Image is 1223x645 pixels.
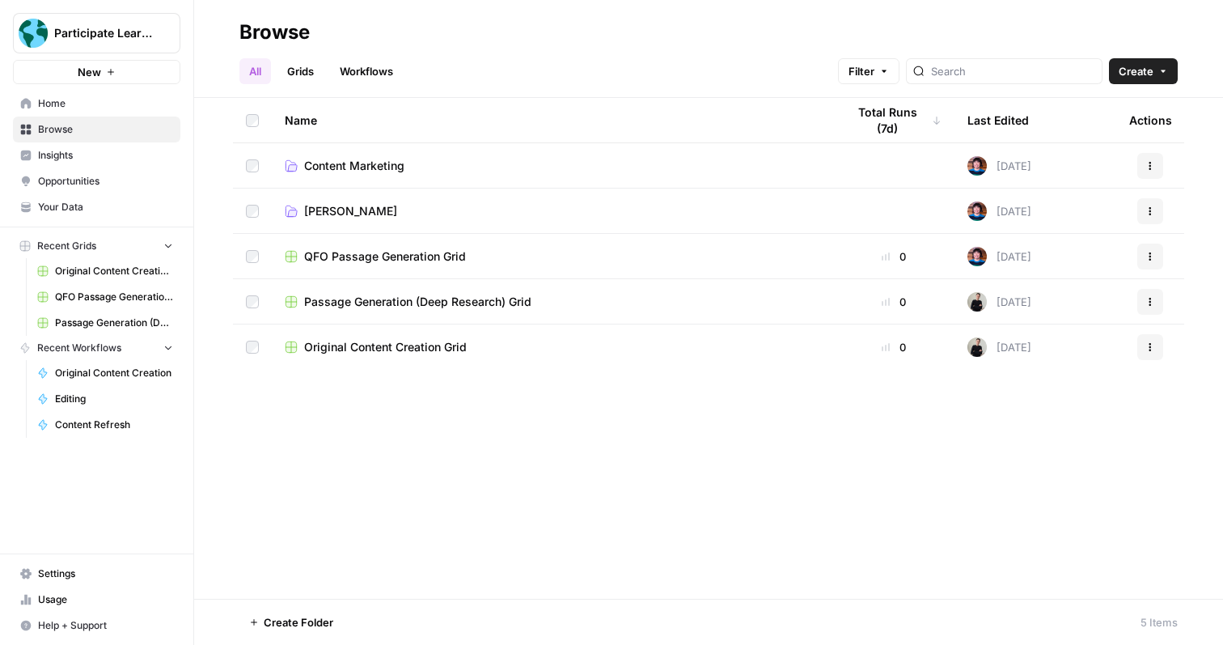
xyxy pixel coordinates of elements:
[304,203,397,219] span: [PERSON_NAME]
[846,294,942,310] div: 0
[13,587,180,613] a: Usage
[967,202,1031,221] div: [DATE]
[967,337,987,357] img: rzyuksnmva7rad5cmpd7k6b2ndco
[13,60,180,84] button: New
[30,284,180,310] a: QFO Passage Generation Grid
[285,98,820,142] div: Name
[30,310,180,336] a: Passage Generation (Deep Research) Grid
[55,366,173,380] span: Original Content Creation
[13,91,180,117] a: Home
[1140,614,1178,630] div: 5 Items
[30,360,180,386] a: Original Content Creation
[846,98,942,142] div: Total Runs (7d)
[967,156,987,176] img: d1s4gsy8a4mul096yvnrslvas6mb
[13,613,180,639] button: Help + Support
[13,117,180,142] a: Browse
[304,158,404,174] span: Content Marketing
[30,412,180,438] a: Content Refresh
[38,592,173,607] span: Usage
[13,168,180,194] a: Opportunities
[13,13,180,53] button: Workspace: Participate Learning
[304,248,466,265] span: QFO Passage Generation Grid
[30,386,180,412] a: Editing
[38,122,173,137] span: Browse
[13,561,180,587] a: Settings
[330,58,403,84] a: Workflows
[967,292,987,312] img: rzyuksnmva7rad5cmpd7k6b2ndco
[54,25,152,41] span: Participate Learning
[55,418,173,432] span: Content Refresh
[239,19,310,45] div: Browse
[846,339,942,355] div: 0
[55,316,173,330] span: Passage Generation (Deep Research) Grid
[967,292,1031,312] div: [DATE]
[304,294,531,310] span: Passage Generation (Deep Research) Grid
[838,58,899,84] button: Filter
[37,341,121,355] span: Recent Workflows
[967,247,987,266] img: d1s4gsy8a4mul096yvnrslvas6mb
[239,58,271,84] a: All
[19,19,48,48] img: Participate Learning Logo
[13,336,180,360] button: Recent Workflows
[1119,63,1153,79] span: Create
[37,239,96,253] span: Recent Grids
[239,609,343,635] button: Create Folder
[55,392,173,406] span: Editing
[264,614,333,630] span: Create Folder
[78,64,101,80] span: New
[277,58,324,84] a: Grids
[38,618,173,633] span: Help + Support
[285,158,820,174] a: Content Marketing
[13,234,180,258] button: Recent Grids
[848,63,874,79] span: Filter
[38,174,173,189] span: Opportunities
[38,200,173,214] span: Your Data
[967,337,1031,357] div: [DATE]
[846,248,942,265] div: 0
[30,258,180,284] a: Original Content Creation Grid
[1129,98,1172,142] div: Actions
[285,294,820,310] a: Passage Generation (Deep Research) Grid
[55,264,173,278] span: Original Content Creation Grid
[55,290,173,304] span: QFO Passage Generation Grid
[13,142,180,168] a: Insights
[38,566,173,581] span: Settings
[967,202,987,221] img: d1s4gsy8a4mul096yvnrslvas6mb
[285,248,820,265] a: QFO Passage Generation Grid
[38,148,173,163] span: Insights
[1109,58,1178,84] button: Create
[38,96,173,111] span: Home
[304,339,467,355] span: Original Content Creation Grid
[931,63,1095,79] input: Search
[967,156,1031,176] div: [DATE]
[967,247,1031,266] div: [DATE]
[285,203,820,219] a: [PERSON_NAME]
[285,339,820,355] a: Original Content Creation Grid
[13,194,180,220] a: Your Data
[967,98,1029,142] div: Last Edited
